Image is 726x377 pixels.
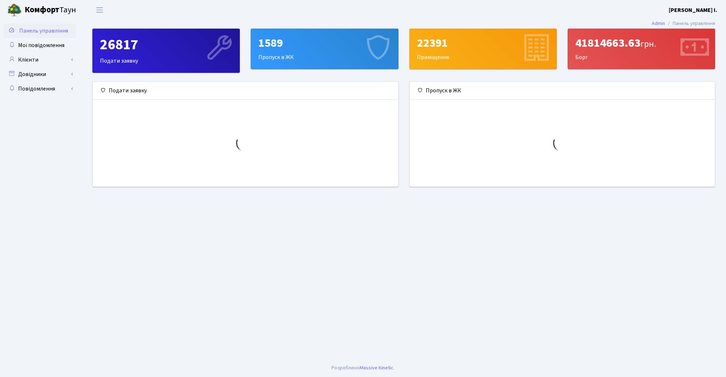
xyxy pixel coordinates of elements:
div: Подати заявку [93,29,239,72]
div: Розроблено . [331,364,395,372]
b: Комфорт [25,4,59,16]
a: Панель управління [4,24,76,38]
span: Таун [25,4,76,16]
div: 1589 [258,36,391,50]
a: Повідомлення [4,81,76,96]
a: Довідники [4,67,76,81]
span: грн. [641,38,656,50]
a: Мої повідомлення [4,38,76,53]
div: Пропуск в ЖК [251,29,398,69]
button: Переключити навігацію [91,4,109,16]
div: 41814663.63 [575,36,708,50]
div: 26817 [100,36,232,54]
div: Борг [568,29,715,69]
a: 26817Подати заявку [92,29,240,73]
a: [PERSON_NAME] І. [669,6,717,14]
a: Admin [652,20,665,27]
a: Клієнти [4,53,76,67]
div: Приміщення [410,29,556,69]
nav: breadcrumb [641,16,726,31]
a: Massive Kinetic [360,364,393,372]
a: 22391Приміщення [409,29,557,69]
a: 1589Пропуск в ЖК [251,29,398,69]
div: Пропуск в ЖК [410,82,715,100]
li: Панель управління [665,20,715,28]
span: Панель управління [19,27,68,35]
span: Мої повідомлення [18,41,64,49]
div: Подати заявку [93,82,398,100]
img: logo.png [7,3,22,17]
div: 22391 [417,36,549,50]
